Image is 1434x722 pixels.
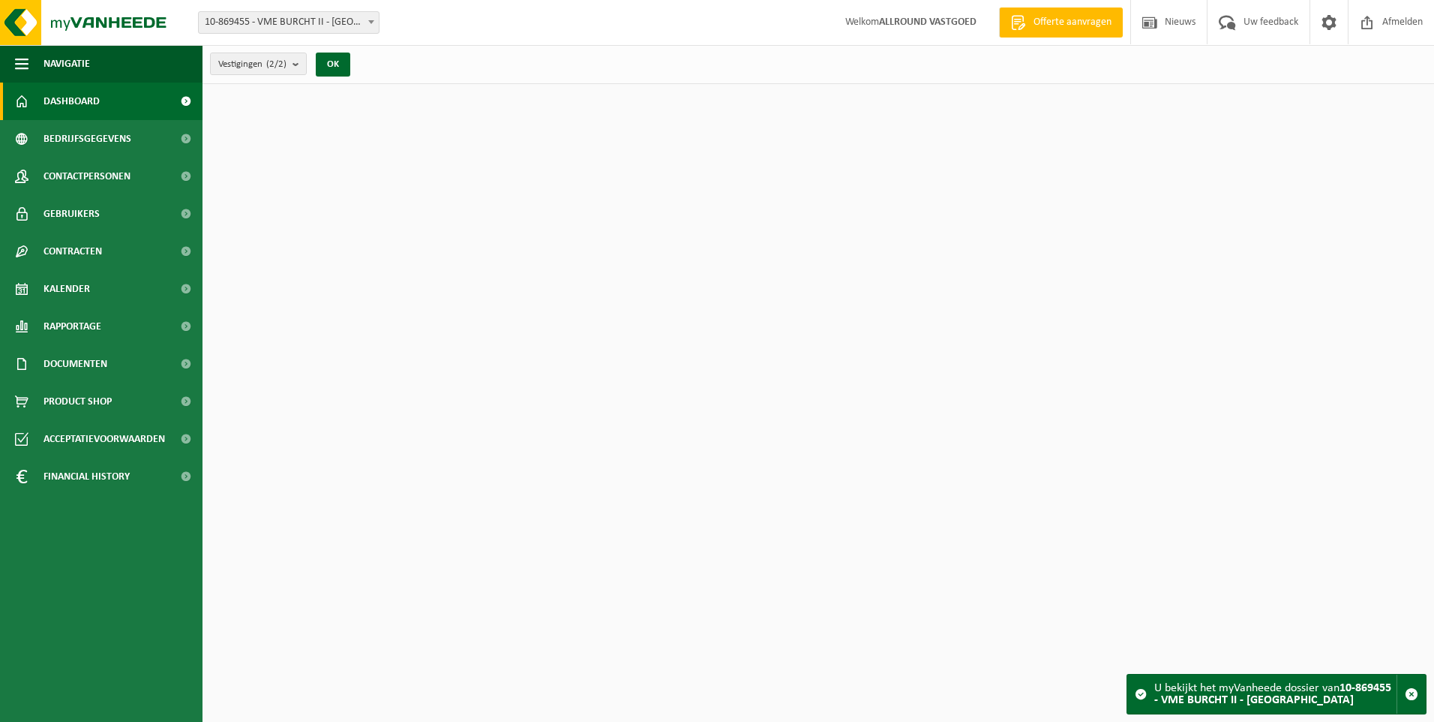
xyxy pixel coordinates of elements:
span: 10-869455 - VME BURCHT II - AALST [198,11,379,34]
strong: ALLROUND VASTGOED [879,17,976,28]
span: Dashboard [43,83,100,120]
span: Gebruikers [43,195,100,233]
span: Navigatie [43,45,90,83]
span: Documenten [43,345,107,383]
span: Acceptatievoorwaarden [43,420,165,458]
strong: 10-869455 - VME BURCHT II - [GEOGRAPHIC_DATA] [1154,682,1391,706]
div: U bekijkt het myVanheede dossier van [1154,675,1396,714]
span: Rapportage [43,308,101,345]
span: Contracten [43,233,102,270]
span: Kalender [43,270,90,308]
a: Offerte aanvragen [999,8,1123,38]
span: Offerte aanvragen [1030,15,1115,30]
span: 10-869455 - VME BURCHT II - AALST [199,12,379,33]
span: Financial History [43,458,130,495]
span: Contactpersonen [43,158,130,195]
count: (2/2) [266,59,286,69]
button: OK [316,53,350,77]
button: Vestigingen(2/2) [210,53,307,75]
span: Product Shop [43,383,112,420]
span: Bedrijfsgegevens [43,120,131,158]
span: Vestigingen [218,53,286,76]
